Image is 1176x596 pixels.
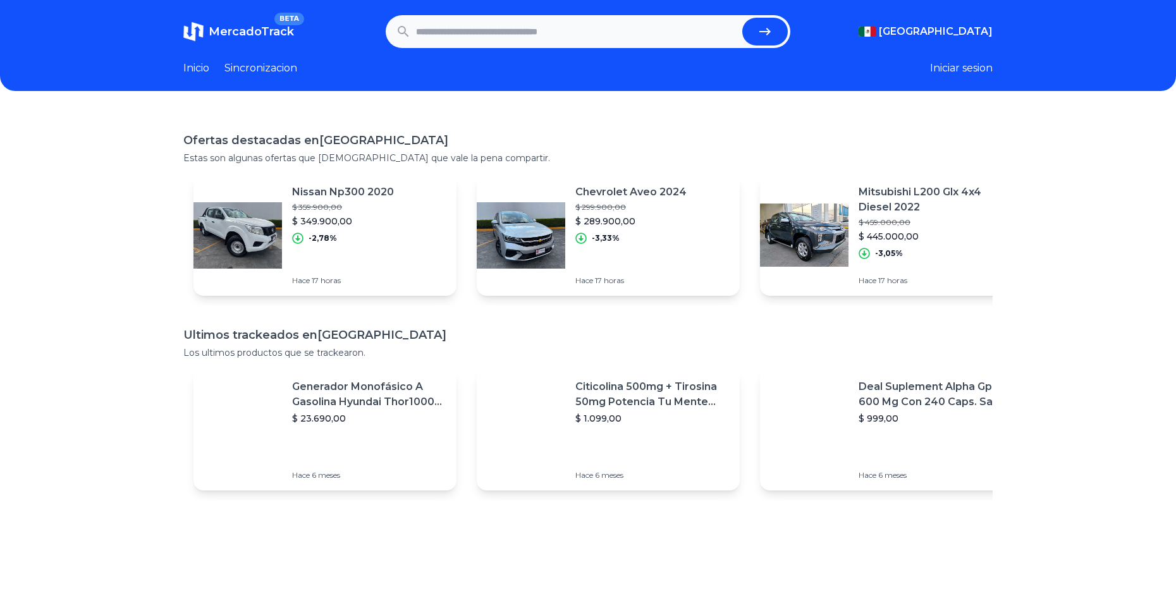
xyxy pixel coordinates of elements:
[575,276,687,286] p: Hace 17 horas
[477,369,740,490] a: Featured imageCiticolina 500mg + Tirosina 50mg Potencia Tu Mente (120caps) Sabor Sin Sabor$ 1.099...
[760,386,848,474] img: Featured image
[209,25,294,39] span: MercadoTrack
[292,412,446,425] p: $ 23.690,00
[592,233,620,243] p: -3,33%
[859,470,1013,480] p: Hace 6 meses
[575,470,730,480] p: Hace 6 meses
[575,379,730,410] p: Citicolina 500mg + Tirosina 50mg Potencia Tu Mente (120caps) Sabor Sin Sabor
[575,202,687,212] p: $ 299.900,00
[760,191,848,279] img: Featured image
[859,217,1013,228] p: $ 459.000,00
[859,27,876,37] img: Mexico
[292,276,394,286] p: Hace 17 horas
[930,61,993,76] button: Iniciar sesion
[183,346,993,359] p: Los ultimos productos que se trackearon.
[183,152,993,164] p: Estas son algunas ofertas que [DEMOGRAPHIC_DATA] que vale la pena compartir.
[193,369,456,490] a: Featured imageGenerador Monofásico A Gasolina Hyundai Thor10000 P 11.5 Kw$ 23.690,00Hace 6 meses
[859,412,1013,425] p: $ 999,00
[477,386,565,474] img: Featured image
[224,61,297,76] a: Sincronizacion
[292,470,446,480] p: Hace 6 meses
[879,24,993,39] span: [GEOGRAPHIC_DATA]
[859,379,1013,410] p: Deal Suplement Alpha Gpc 600 Mg Con 240 Caps. Salud Cerebral Sabor S/n
[274,13,304,25] span: BETA
[875,248,903,258] p: -3,05%
[477,191,565,279] img: Featured image
[859,276,1013,286] p: Hace 17 horas
[575,215,687,228] p: $ 289.900,00
[193,191,282,279] img: Featured image
[193,386,282,474] img: Featured image
[575,412,730,425] p: $ 1.099,00
[183,131,993,149] h1: Ofertas destacadas en [GEOGRAPHIC_DATA]
[760,369,1023,490] a: Featured imageDeal Suplement Alpha Gpc 600 Mg Con 240 Caps. Salud Cerebral Sabor S/n$ 999,00Hace ...
[292,202,394,212] p: $ 359.900,00
[859,230,1013,243] p: $ 445.000,00
[292,379,446,410] p: Generador Monofásico A Gasolina Hyundai Thor10000 P 11.5 Kw
[183,21,204,42] img: MercadoTrack
[183,326,993,344] h1: Ultimos trackeados en [GEOGRAPHIC_DATA]
[859,24,993,39] button: [GEOGRAPHIC_DATA]
[309,233,337,243] p: -2,78%
[477,174,740,296] a: Featured imageChevrolet Aveo 2024$ 299.900,00$ 289.900,00-3,33%Hace 17 horas
[859,185,1013,215] p: Mitsubishi L200 Glx 4x4 Diesel 2022
[292,185,394,200] p: Nissan Np300 2020
[292,215,394,228] p: $ 349.900,00
[183,61,209,76] a: Inicio
[760,174,1023,296] a: Featured imageMitsubishi L200 Glx 4x4 Diesel 2022$ 459.000,00$ 445.000,00-3,05%Hace 17 horas
[183,21,294,42] a: MercadoTrackBETA
[193,174,456,296] a: Featured imageNissan Np300 2020$ 359.900,00$ 349.900,00-2,78%Hace 17 horas
[575,185,687,200] p: Chevrolet Aveo 2024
